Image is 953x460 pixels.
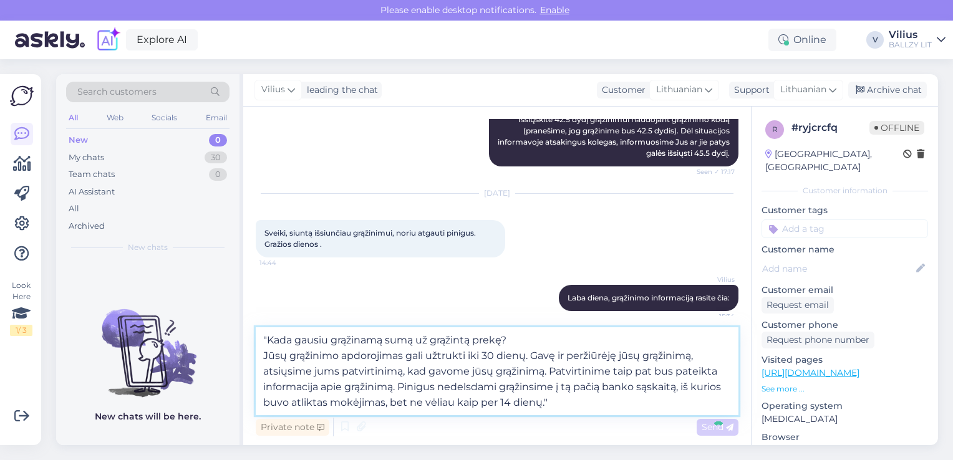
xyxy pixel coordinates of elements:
[889,30,946,50] a: ViliusBALLZY LIT
[762,319,928,332] p: Customer phone
[56,287,239,399] img: No chats
[688,312,735,321] span: 15:34
[772,125,778,134] span: r
[10,84,34,108] img: Askly Logo
[889,30,932,40] div: Vilius
[762,204,928,217] p: Customer tags
[66,110,80,126] div: All
[264,228,478,249] span: Sveiki, siuntą išsiunčiau grąžinimui, noriu atgauti pinigus. Gražios dienos .
[866,31,884,49] div: V
[762,353,928,367] p: Visited pages
[302,84,378,97] div: leading the chat
[256,188,738,199] div: [DATE]
[762,400,928,413] p: Operating system
[869,121,924,135] span: Offline
[762,297,834,314] div: Request email
[597,84,646,97] div: Customer
[889,40,932,50] div: BALLZY LIT
[536,4,573,16] span: Enable
[780,83,826,97] span: Lithuanian
[149,110,180,126] div: Socials
[688,275,735,284] span: Vilius
[205,151,227,164] div: 30
[104,110,126,126] div: Web
[762,243,928,256] p: Customer name
[209,134,227,146] div: 0
[765,148,903,174] div: [GEOGRAPHIC_DATA], [GEOGRAPHIC_DATA]
[729,84,770,97] div: Support
[259,258,306,267] span: 14:44
[762,413,928,426] p: [MEDICAL_DATA]
[126,29,198,50] a: Explore AI
[95,27,121,53] img: explore-ai
[762,219,928,238] input: Add a tag
[69,203,79,215] div: All
[762,367,859,378] a: [URL][DOMAIN_NAME]
[128,242,168,253] span: New chats
[10,325,32,336] div: 1 / 3
[762,431,928,444] p: Browser
[209,168,227,181] div: 0
[95,410,201,423] p: New chats will be here.
[10,280,32,336] div: Look Here
[203,110,230,126] div: Email
[848,82,927,98] div: Archive chat
[69,168,115,181] div: Team chats
[69,134,88,146] div: New
[791,120,869,135] div: # ryjcrcfq
[762,185,928,196] div: Customer information
[688,167,735,176] span: Seen ✓ 17:17
[762,383,928,395] p: See more ...
[656,83,702,97] span: Lithuanian
[762,284,928,297] p: Customer email
[568,293,730,302] span: Laba diena, grąžinimo informaciją rasite čia:
[762,332,874,348] div: Request phone number
[762,444,928,457] p: Chrome [TECHNICAL_ID]
[69,151,104,164] div: My chats
[77,85,157,98] span: Search customers
[69,220,105,232] div: Archived
[768,29,836,51] div: Online
[762,262,914,276] input: Add name
[261,83,285,97] span: Vilius
[69,186,115,198] div: AI Assistant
